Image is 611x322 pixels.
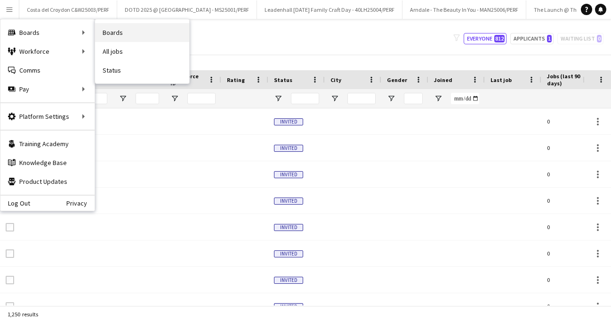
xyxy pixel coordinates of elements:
[117,0,257,19] button: DOTD 2025 @ [GEOGRAPHIC_DATA] - MS25001/PERF
[541,240,603,266] div: 0
[490,76,512,83] span: Last job
[95,42,189,61] a: All jobs
[274,198,303,205] span: Invited
[6,223,14,231] input: Row Selection is disabled for this row (unchecked)
[510,33,554,44] button: Applicants1
[274,118,303,125] span: Invited
[541,267,603,293] div: 0
[0,42,95,61] div: Workforce
[274,171,303,178] span: Invited
[187,93,216,104] input: Workforce ID Filter Input
[541,108,603,134] div: 0
[274,145,303,152] span: Invited
[330,76,341,83] span: City
[0,107,95,126] div: Platform Settings
[19,0,117,19] button: Costa del Croydon C&W25003/PERF
[119,94,127,103] button: Open Filter Menu
[404,93,423,104] input: Gender Filter Input
[0,61,95,80] a: Comms
[170,94,179,103] button: Open Filter Menu
[0,172,95,191] a: Product Updates
[464,33,506,44] button: Everyone812
[330,94,339,103] button: Open Filter Menu
[547,35,552,42] span: 1
[274,277,303,284] span: Invited
[274,94,282,103] button: Open Filter Menu
[0,80,95,99] div: Pay
[0,153,95,172] a: Knowledge Base
[541,161,603,187] div: 0
[95,61,189,80] a: Status
[84,93,107,104] input: First Name Filter Input
[291,93,319,104] input: Status Filter Input
[0,23,95,42] div: Boards
[434,94,442,103] button: Open Filter Menu
[387,76,407,83] span: Gender
[6,249,14,258] input: Row Selection is disabled for this row (unchecked)
[136,93,159,104] input: Last Name Filter Input
[541,293,603,319] div: 0
[274,250,303,257] span: Invited
[95,23,189,42] a: Boards
[0,134,95,153] a: Training Academy
[547,73,586,87] span: Jobs (last 90 days)
[257,0,402,19] button: Leadenhall [DATE] Family Craft Day - 40LH25004/PERF
[227,76,245,83] span: Rating
[402,0,526,19] button: Arndale - The Beauty In You - MAN25006/PERF
[541,214,603,240] div: 0
[6,302,14,311] input: Row Selection is disabled for this row (unchecked)
[541,135,603,161] div: 0
[494,35,505,42] span: 812
[6,276,14,284] input: Row Selection is disabled for this row (unchecked)
[347,93,376,104] input: City Filter Input
[451,93,479,104] input: Joined Filter Input
[274,224,303,231] span: Invited
[66,199,95,207] a: Privacy
[434,76,452,83] span: Joined
[0,199,30,207] a: Log Out
[541,188,603,214] div: 0
[387,94,395,103] button: Open Filter Menu
[274,76,292,83] span: Status
[274,303,303,310] span: Invited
